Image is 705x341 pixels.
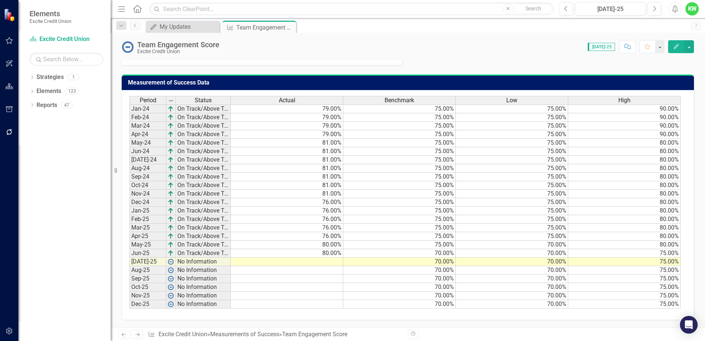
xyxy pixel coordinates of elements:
img: VmL+zLOWXp8NoCSi7l57Eu8eJ+4GWSi48xzEIItyGCrzKAg+GPZxiGYRiGYS7xC1jVADWlAHzkAAAAAElFTkSuQmCC [168,148,174,154]
td: 79.00% [231,104,343,113]
td: 80.00% [568,241,681,249]
td: 75.00% [343,130,456,139]
img: VmL+zLOWXp8NoCSi7l57Eu8eJ+4GWSi48xzEIItyGCrzKAg+GPZxiGYRiGYS7xC1jVADWlAHzkAAAAAElFTkSuQmCC [168,250,174,256]
td: 75.00% [456,198,568,207]
td: 80.00% [568,232,681,241]
button: KW [685,2,699,15]
img: wPkqUstsMhMTgAAAABJRU5ErkJggg== [168,284,174,290]
img: wPkqUstsMhMTgAAAABJRU5ErkJggg== [168,276,174,282]
td: 70.00% [343,249,456,258]
td: On Track/Above Target [176,215,231,224]
td: 75.00% [456,181,568,190]
a: Elements [37,87,61,96]
div: [DATE]-25 [578,5,643,14]
td: Dec-24 [129,198,166,207]
td: Feb-24 [129,113,166,122]
img: VmL+zLOWXp8NoCSi7l57Eu8eJ+4GWSi48xzEIItyGCrzKAg+GPZxiGYRiGYS7xC1jVADWlAHzkAAAAAElFTkSuQmCC [168,106,174,112]
td: 70.00% [456,258,568,266]
span: Benchmark [385,97,414,104]
div: Excite Credit Union [137,49,219,54]
td: 75.00% [343,113,456,122]
td: 70.00% [343,258,456,266]
td: 75.00% [343,147,456,156]
td: 80.00% [568,198,681,207]
td: 70.00% [343,266,456,275]
td: 75.00% [343,224,456,232]
td: On Track/Above Target [176,130,231,139]
td: 75.00% [343,181,456,190]
td: 80.00% [231,249,343,258]
img: VmL+zLOWXp8NoCSi7l57Eu8eJ+4GWSi48xzEIItyGCrzKAg+GPZxiGYRiGYS7xC1jVADWlAHzkAAAAAElFTkSuQmCC [168,157,174,163]
td: Aug-25 [129,266,166,275]
td: 80.00% [568,207,681,215]
td: On Track/Above Target [176,122,231,130]
td: Jan-24 [129,104,166,113]
td: Jan-25 [129,207,166,215]
td: Apr-24 [129,130,166,139]
img: VmL+zLOWXp8NoCSi7l57Eu8eJ+4GWSi48xzEIItyGCrzKAg+GPZxiGYRiGYS7xC1jVADWlAHzkAAAAAElFTkSuQmCC [168,131,174,137]
td: 81.00% [231,139,343,147]
a: My Updates [147,22,218,31]
span: Elements [29,9,72,18]
td: 75.00% [456,147,568,156]
img: 8DAGhfEEPCf229AAAAAElFTkSuQmCC [168,98,174,104]
td: On Track/Above Target [176,113,231,122]
td: 75.00% [456,232,568,241]
span: Search [525,6,541,11]
td: 75.00% [456,122,568,130]
img: VmL+zLOWXp8NoCSi7l57Eu8eJ+4GWSi48xzEIItyGCrzKAg+GPZxiGYRiGYS7xC1jVADWlAHzkAAAAAElFTkSuQmCC [168,225,174,231]
td: On Track/Above Target [176,104,231,113]
td: 70.00% [343,283,456,292]
td: Sep-25 [129,275,166,283]
td: [DATE]-24 [129,156,166,164]
td: 76.00% [231,207,343,215]
td: 70.00% [456,266,568,275]
span: High [618,97,631,104]
td: 75.00% [568,249,681,258]
div: 1 [67,74,79,80]
td: On Track/Above Target [176,147,231,156]
td: 75.00% [568,292,681,300]
td: 90.00% [568,113,681,122]
td: 75.00% [456,130,568,139]
img: VmL+zLOWXp8NoCSi7l57Eu8eJ+4GWSi48xzEIItyGCrzKAg+GPZxiGYRiGYS7xC1jVADWlAHzkAAAAAElFTkSuQmCC [168,191,174,197]
a: Reports [37,101,57,110]
td: No Information [176,292,231,300]
td: On Track/Above Target [176,164,231,173]
td: 81.00% [231,156,343,164]
td: No Information [176,283,231,292]
td: 75.00% [456,113,568,122]
a: Excite Credit Union [159,331,207,338]
td: 80.00% [568,224,681,232]
td: 90.00% [568,122,681,130]
td: 81.00% [231,181,343,190]
td: 75.00% [343,164,456,173]
small: Excite Credit Union [29,18,72,24]
img: VmL+zLOWXp8NoCSi7l57Eu8eJ+4GWSi48xzEIItyGCrzKAg+GPZxiGYRiGYS7xC1jVADWlAHzkAAAAAElFTkSuQmCC [168,182,174,188]
td: 70.00% [456,300,568,309]
td: 80.00% [568,147,681,156]
img: No Information [122,41,133,53]
td: 80.00% [568,139,681,147]
td: Nov-25 [129,292,166,300]
td: No Information [176,266,231,275]
td: [DATE]-25 [129,258,166,266]
td: Feb-25 [129,215,166,224]
td: Apr-25 [129,232,166,241]
td: On Track/Above Target [176,241,231,249]
td: 75.00% [456,215,568,224]
button: Search [515,4,552,14]
td: 70.00% [456,249,568,258]
td: 75.00% [456,207,568,215]
td: 81.00% [231,147,343,156]
td: 81.00% [231,190,343,198]
div: 123 [65,88,79,94]
td: Oct-25 [129,283,166,292]
td: 80.00% [231,241,343,249]
td: 75.00% [343,241,456,249]
span: Low [506,97,517,104]
td: 80.00% [568,164,681,173]
td: 75.00% [343,190,456,198]
img: wPkqUstsMhMTgAAAABJRU5ErkJggg== [168,267,174,273]
td: 90.00% [568,104,681,113]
